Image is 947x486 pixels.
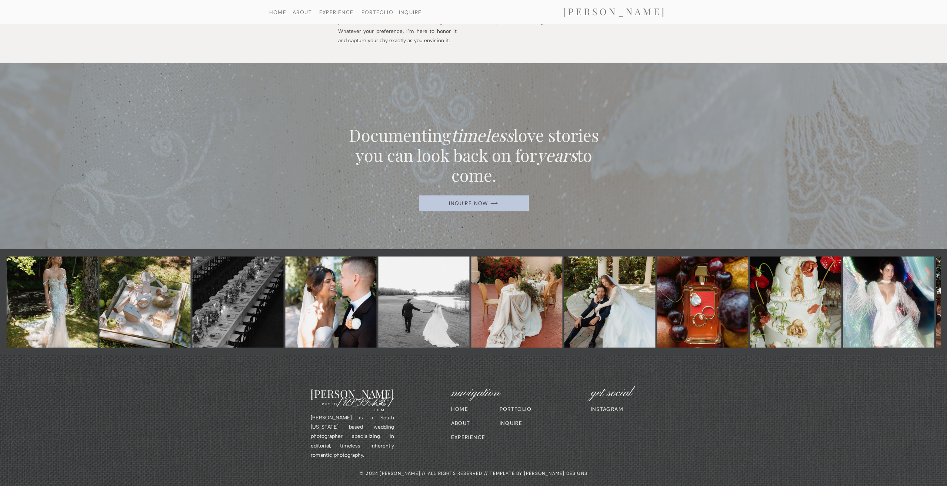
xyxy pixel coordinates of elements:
a: EXPERIENCE [317,10,356,14]
img: image shared on Mon Apr 14 2025 | What an incredible start to the season it’s been! Wrapping up m... [378,257,469,348]
img: carousel album shared on Mon Aug 25 2025 | Some more sneak peeks of V+M’s incredible Vermont wedd... [6,257,97,348]
p: • 2.5 HOURS OF SERVICE • CHAMPAGNE OF CHOICE • PRIVATE ONLINE GALLERY (Printing, sharing, downloa... [273,164,369,217]
h3: 35mm FILM [369,401,391,405]
img: carousel album shared on Wed Apr 02 2025 | Warm, intoxicating, ethereal setting for A+K’s wedding... [471,257,562,348]
a: INQUIRE NOW ⟶ [437,201,511,206]
h2: Couples [576,101,683,113]
img: carousel album shared on Thu Mar 20 2025 | It’s not every day you get the privilege of photograph... [564,257,655,348]
a: ABOUT [283,10,321,14]
a: © 2024 [PERSON_NAME] // ALL RIGHTS RESERVED // TEMPLATE BY [PERSON_NAME] DESIGNS [267,470,680,476]
img: image shared on Mon Aug 11 2025 | Detail shots underneath an apple tree in beautiful Vermont for ... [99,257,190,348]
h3: get social [591,385,640,400]
a: PORTFOLIO [500,406,547,411]
a: INQUIRE [500,420,534,425]
p: The perfect test run to starting our client/photographer relationship! Perfect for save the dates... [583,120,676,157]
i: $950 [620,246,638,252]
h3: STARTING INVESTMENTs for [416,40,532,48]
i: years [537,144,577,166]
p: • up to 1.5 hour session • wardrobe consultation • PRIVATE ONLINE GALLERY (PRINTING, SHARING, DOW... [584,164,675,217]
h3: navigation [451,385,520,400]
a: PORTFOLIO [359,10,397,14]
a: INSTAGRAM [591,406,634,411]
i: $3,000 [306,246,331,252]
a: HOME [259,10,297,14]
i: $5,000 [461,246,487,252]
a: INQUIRE [397,10,424,14]
img: image shared on Tue Mar 18 2025 | Did someone say cake?! The details of A+K’s incredible wedding ... [750,257,841,348]
i: timeless [451,124,513,146]
p: From intimate to grand weddings, within [US_STATE] or far beyond - these packages are custom tail... [421,120,527,157]
a: EXPERIENCE [451,435,498,439]
a: HOME [451,406,476,411]
h3: PHOTO [322,401,336,405]
h2: COLLECTIONS [280,51,667,78]
h3: [US_STATE] [336,397,369,409]
img: carousel album shared on Wed Mar 19 2025 | Some bridal details from A+K’s wedding this past weeke... [657,257,748,348]
a: ABOUT [451,420,480,425]
img: carousel album shared on Wed Apr 16 2025 | I. Love. My. Clients. P+K got their sneak peeks delive... [285,257,376,348]
p: For the most intimate love stories with just the couple or under 10 individuals. [272,120,364,139]
h2: Weddings [421,101,527,113]
p: • 8 HOUR COVERAGE WITH [PERSON_NAME] • ENGAGEMENT SESSION • PRIVATE ONLINE GALLERY (printing, sha... [406,164,542,229]
h2: [PERSON_NAME] [276,388,429,406]
img: carousel album shared on Fri Mar 14 2025 | For the next 5 weekends in a row, I’ll be partying har... [843,257,934,348]
i: the [374,53,409,85]
h2: Elopements [265,101,371,113]
h2: Documenting love stories you can look back on for to come. [339,125,609,162]
a: [PERSON_NAME] [540,6,689,18]
p: [PERSON_NAME] is a South [US_STATE] based wedding photographer specializing in editorial, timeles... [311,413,394,451]
img: image shared on Thu Jun 12 2025 | Guess who’s back posting after literally 2 months of silence? 😆... [192,257,283,348]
